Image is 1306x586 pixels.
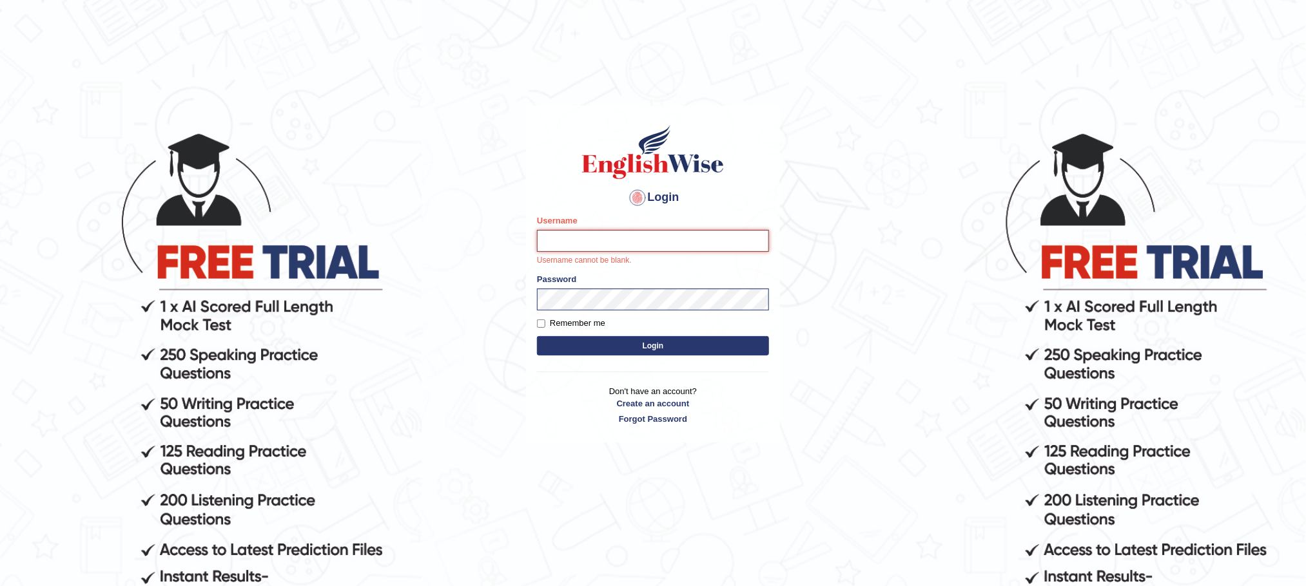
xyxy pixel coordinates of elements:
p: Don't have an account? [537,385,769,425]
a: Create an account [537,397,769,410]
p: Username cannot be blank. [537,255,769,267]
img: Logo of English Wise sign in for intelligent practice with AI [580,123,726,181]
label: Password [537,273,576,285]
h4: Login [537,187,769,208]
label: Remember me [537,317,605,330]
label: Username [537,214,578,227]
a: Forgot Password [537,413,769,425]
input: Remember me [537,319,545,328]
button: Login [537,336,769,355]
